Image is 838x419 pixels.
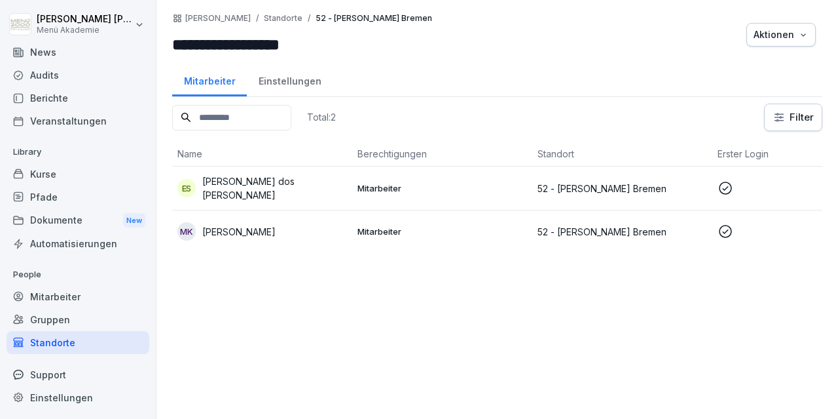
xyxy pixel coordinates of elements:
[357,182,527,194] p: Mitarbeiter
[7,264,149,285] p: People
[7,386,149,409] a: Einstellungen
[177,222,196,241] div: MK
[256,14,259,23] p: /
[247,63,333,96] a: Einstellungen
[746,23,816,47] button: Aktionen
[37,26,132,35] p: Menü Akademie
[7,209,149,233] div: Dokumente
[357,226,527,237] p: Mitarbeiter
[123,213,145,228] div: New
[202,225,276,239] p: [PERSON_NAME]
[308,14,310,23] p: /
[7,209,149,233] a: DokumenteNew
[537,182,707,195] p: 52 - [PERSON_NAME] Bremen
[352,142,532,167] th: Berechtigungen
[7,308,149,331] a: Gruppen
[7,87,149,110] a: Berichte
[172,63,247,96] a: Mitarbeiter
[7,331,149,354] a: Standorte
[7,186,149,209] a: Pfade
[172,142,352,167] th: Name
[773,111,814,124] div: Filter
[7,163,149,186] a: Kurse
[7,285,149,308] a: Mitarbeiter
[7,232,149,255] a: Automatisierungen
[264,14,302,23] p: Standorte
[537,225,707,239] p: 52 - [PERSON_NAME] Bremen
[754,28,809,42] div: Aktionen
[765,104,822,130] button: Filter
[177,179,196,197] div: ES
[7,41,149,64] a: News
[202,174,347,202] p: [PERSON_NAME] dos [PERSON_NAME]
[7,363,149,386] div: Support
[532,142,712,167] th: Standort
[185,14,251,23] a: [PERSON_NAME]
[37,14,132,25] p: [PERSON_NAME] [PERSON_NAME]
[7,64,149,87] a: Audits
[307,111,336,123] p: Total: 2
[7,142,149,163] p: Library
[7,110,149,132] a: Veranstaltungen
[316,14,432,23] p: 52 - [PERSON_NAME] Bremen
